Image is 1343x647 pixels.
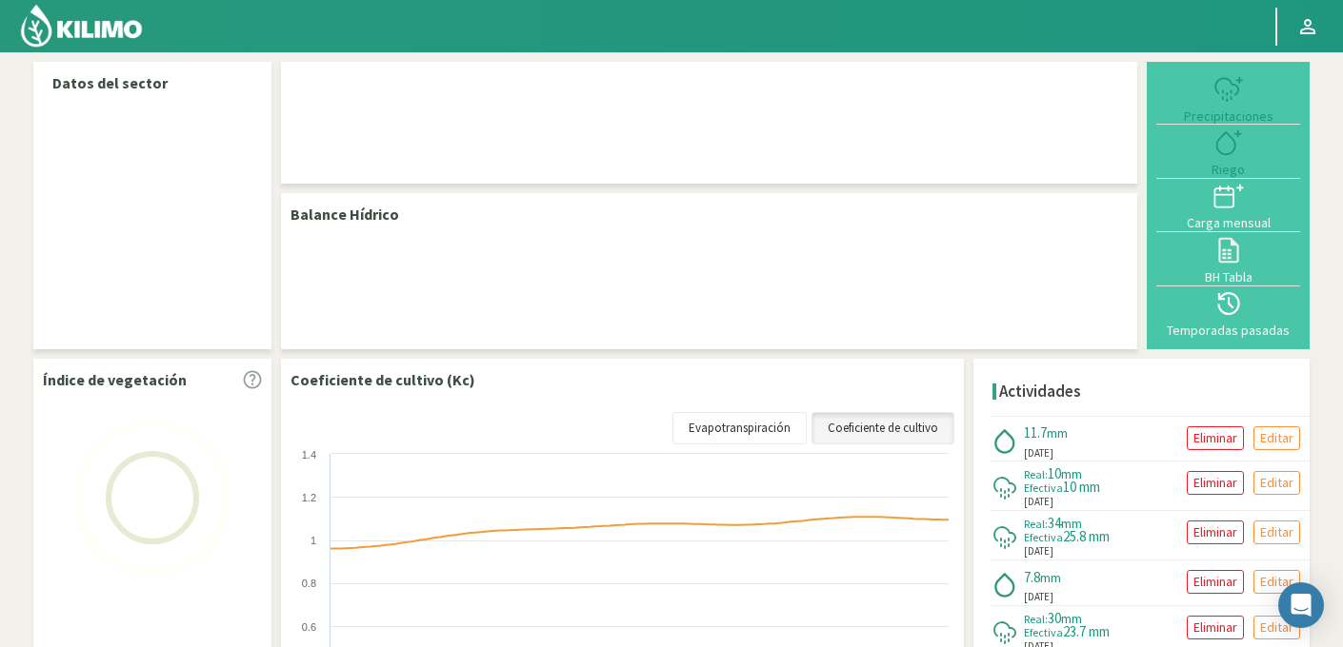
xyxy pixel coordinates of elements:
span: Real: [1024,517,1048,531]
div: Open Intercom Messenger [1278,582,1324,628]
text: 1.4 [302,449,316,461]
p: Editar [1260,617,1293,638]
text: 1.2 [302,492,316,503]
button: Eliminar [1187,570,1244,594]
button: Eliminar [1187,616,1244,639]
p: Editar [1260,571,1293,593]
p: Eliminar [1193,472,1237,494]
div: Riego [1162,163,1294,176]
span: 25.8 mm [1063,527,1110,545]
p: Coeficiente de cultivo (Kc) [291,368,475,391]
span: 11.7 [1024,423,1047,441]
p: Eliminar [1193,617,1237,638]
span: [DATE] [1024,543,1053,559]
p: Índice de vegetación [43,368,187,391]
span: Efectiva [1024,625,1063,639]
button: Editar [1253,616,1300,639]
button: Precipitaciones [1156,71,1300,125]
button: Editar [1253,471,1300,495]
span: Real: [1024,612,1048,626]
button: Eliminar [1187,426,1244,450]
div: Carga mensual [1162,216,1294,229]
p: Eliminar [1193,427,1237,449]
span: Real: [1024,467,1048,481]
button: Eliminar [1187,520,1244,544]
button: Eliminar [1187,471,1244,495]
div: Precipitaciones [1162,109,1294,123]
p: Editar [1260,521,1293,543]
img: Loading... [57,402,248,593]
span: mm [1061,515,1082,532]
span: 23.7 mm [1063,622,1110,640]
button: Editar [1253,426,1300,450]
p: Editar [1260,427,1293,449]
button: Editar [1253,520,1300,544]
h4: Actividades [999,382,1081,401]
button: Editar [1253,570,1300,594]
text: 0.8 [302,578,316,589]
button: Riego [1156,125,1300,178]
span: Efectiva [1024,480,1063,495]
span: mm [1040,569,1061,586]
span: 30 [1048,609,1061,627]
p: Eliminar [1193,521,1237,543]
span: [DATE] [1024,445,1053,461]
span: mm [1061,610,1082,627]
p: Balance Hídrico [291,203,399,225]
button: BH Tabla [1156,232,1300,285]
span: 34 [1048,514,1061,532]
p: Eliminar [1193,571,1237,593]
div: BH Tabla [1162,270,1294,284]
text: 0.6 [302,621,316,633]
div: Temporadas pasadas [1162,323,1294,337]
img: Kilimo [19,3,144,49]
p: Editar [1260,472,1293,494]
span: 10 [1048,464,1061,482]
span: [DATE] [1024,589,1053,605]
a: Coeficiente de cultivo [812,412,954,444]
span: 7.8 [1024,568,1040,586]
span: 10 mm [1063,478,1100,496]
text: 1 [311,535,316,546]
p: Datos del sector [52,71,252,94]
span: mm [1061,465,1082,482]
span: Efectiva [1024,530,1063,544]
button: Carga mensual [1156,179,1300,232]
span: [DATE] [1024,494,1053,510]
a: Evapotranspiración [672,412,807,444]
span: mm [1047,424,1068,441]
button: Temporadas pasadas [1156,286,1300,340]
